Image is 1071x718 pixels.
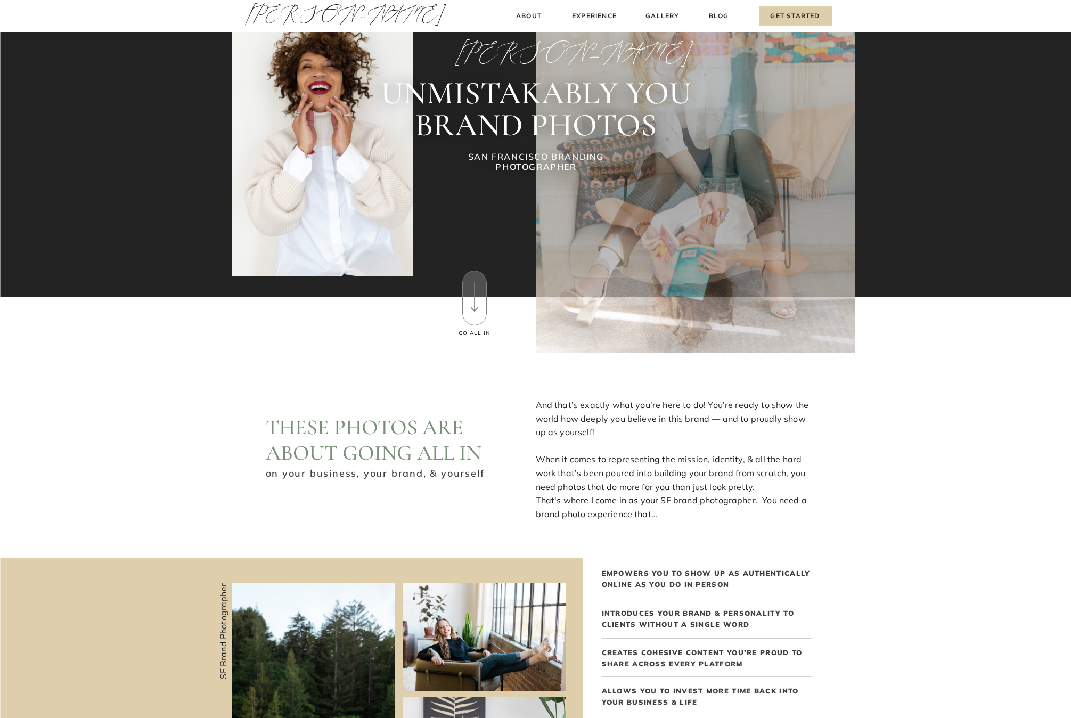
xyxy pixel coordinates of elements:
[645,11,681,22] a: Gallery
[310,77,762,141] h2: UNMISTAKABLY YOU BRAND PHOTOS
[602,568,812,588] p: EMPOWERS YOU TO SHOW UP AS AUTHENTICALLY ONLINE AS YOU DO IN PERSON
[457,329,492,338] h3: Go All In
[438,152,634,175] h1: SAN FRANCISCO BRANDING PHOTOGRAPHER
[536,398,812,508] p: And that’s exactly what you’re here to do! You’re ready to show the world how deeply you believe ...
[513,11,545,22] a: About
[759,6,832,26] a: Get Started
[571,11,618,22] a: Experience
[455,40,618,64] h2: [PERSON_NAME]
[266,466,487,478] h3: on your business, your brand, & yourself
[216,568,227,679] p: SF Brand Photographer
[266,414,505,463] h2: These photos are about going ALL IN
[707,11,731,22] a: Blog
[602,608,812,627] p: INTRODUCES YOUR BRAND & PERSONALITY TO CLIENTS WITHOUT A SINGLE WORD
[602,647,812,666] p: CREATES COHESIVE CONTENT YOU’RE PROUD TO SHARE ACROSS EVERY PLATFORM
[602,686,812,705] p: ALLOWS YOU TO INVEST MORE TIME BACK INTO YOUR BUSINESS & LIFE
